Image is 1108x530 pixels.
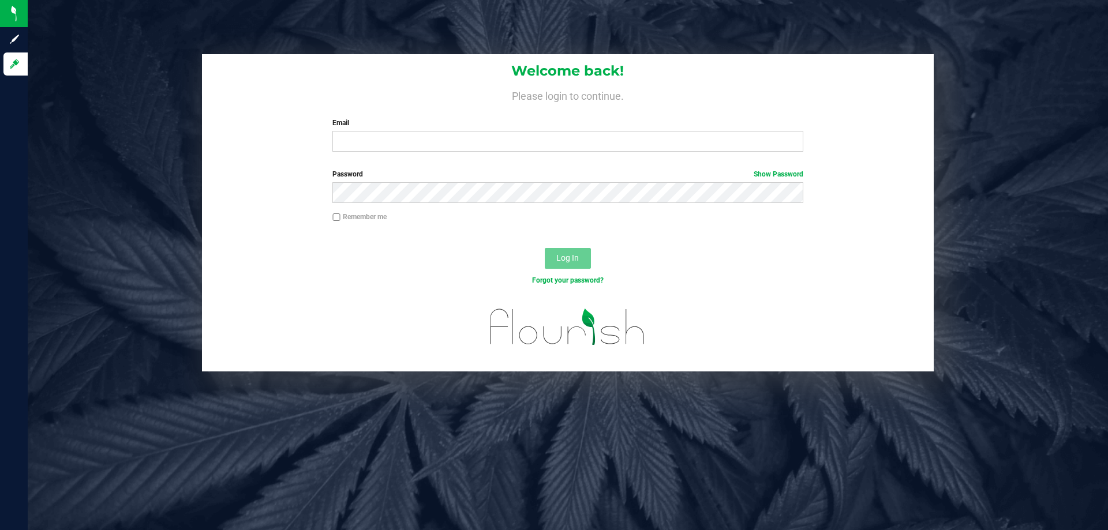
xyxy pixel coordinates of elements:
[332,118,803,128] label: Email
[202,88,934,102] h4: Please login to continue.
[9,33,20,45] inline-svg: Sign up
[545,248,591,269] button: Log In
[332,170,363,178] span: Password
[332,213,340,221] input: Remember me
[556,253,579,262] span: Log In
[476,298,659,356] img: flourish_logo.svg
[532,276,604,284] a: Forgot your password?
[202,63,934,78] h1: Welcome back!
[754,170,803,178] a: Show Password
[9,58,20,70] inline-svg: Log in
[332,212,387,222] label: Remember me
